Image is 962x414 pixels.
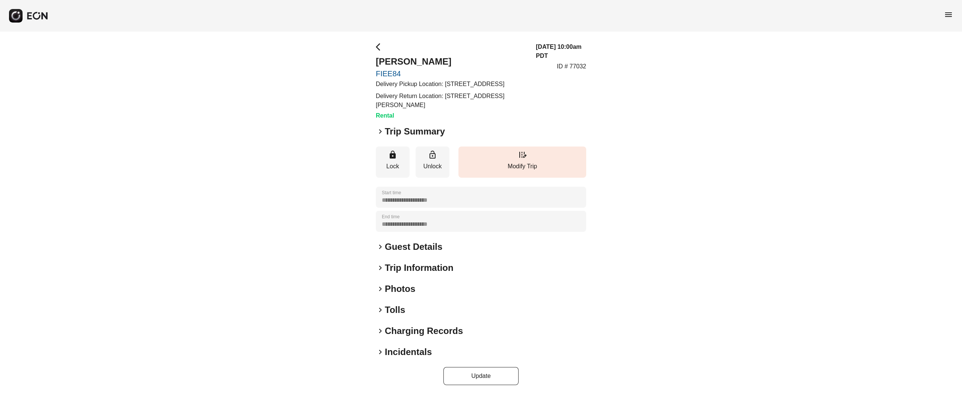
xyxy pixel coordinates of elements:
button: Lock [376,147,410,178]
h2: Photos [385,283,415,295]
button: Update [443,367,519,385]
h2: Charging Records [385,325,463,337]
h2: [PERSON_NAME] [376,56,527,68]
h2: Incidentals [385,346,432,358]
span: lock [388,150,397,159]
span: arrow_back_ios [376,42,385,51]
span: keyboard_arrow_right [376,263,385,272]
p: Lock [380,162,406,171]
span: keyboard_arrow_right [376,242,385,251]
p: ID # 77032 [557,62,586,71]
p: Delivery Return Location: [STREET_ADDRESS][PERSON_NAME] [376,92,527,110]
h3: [DATE] 10:00am PDT [536,42,586,60]
span: menu [944,10,953,19]
span: keyboard_arrow_right [376,305,385,314]
p: Unlock [419,162,446,171]
h2: Trip Summary [385,125,445,137]
span: keyboard_arrow_right [376,284,385,293]
h2: Trip Information [385,262,454,274]
span: keyboard_arrow_right [376,127,385,136]
p: Modify Trip [462,162,582,171]
span: keyboard_arrow_right [376,348,385,357]
h2: Guest Details [385,241,442,253]
p: Delivery Pickup Location: [STREET_ADDRESS] [376,80,527,89]
h3: Rental [376,111,527,120]
span: lock_open [428,150,437,159]
a: FIEE84 [376,69,527,78]
button: Modify Trip [458,147,586,178]
span: edit_road [518,150,527,159]
h2: Tolls [385,304,405,316]
button: Unlock [416,147,449,178]
span: keyboard_arrow_right [376,326,385,335]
